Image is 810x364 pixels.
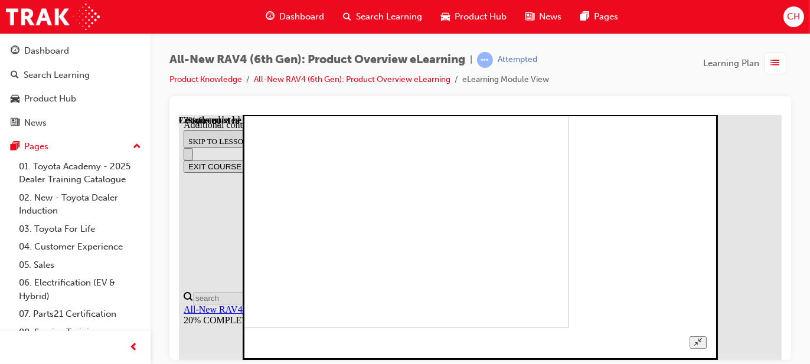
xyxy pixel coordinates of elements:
[14,274,146,305] a: 06. Electrification (EV & Hybrid)
[5,64,146,86] a: Search Learning
[11,142,19,152] span: pages-icon
[24,116,47,130] div: News
[432,5,516,29] a: car-iconProduct Hub
[477,52,493,68] span: learningRecordVerb_ATTEMPT-icon
[130,340,139,355] span: prev-icon
[580,9,589,24] span: pages-icon
[470,53,472,67] span: |
[14,256,146,274] a: 05. Sales
[5,88,146,110] a: Product Hub
[14,158,146,189] a: 01. Toyota Academy - 2025 Dealer Training Catalogue
[539,10,561,24] span: News
[511,221,528,234] button: Unzoom image
[5,40,146,62] a: Dashboard
[343,9,351,24] span: search-icon
[133,139,141,155] span: up-icon
[5,112,146,134] a: News
[254,74,450,84] a: All-New RAV4 (6th Gen): Product Overview eLearning
[5,136,146,158] button: Pages
[11,70,19,81] span: search-icon
[11,46,19,57] span: guage-icon
[703,57,759,70] span: Learning Plan
[703,52,791,74] button: Learning Plan
[24,92,76,106] div: Product Hub
[6,4,100,30] img: Trak
[14,220,146,238] a: 03. Toyota For Life
[571,5,628,29] a: pages-iconPages
[179,115,782,360] iframe: To enrich screen reader interactions, please activate Accessibility in Grammarly extension settings
[356,10,422,24] span: Search Learning
[516,5,571,29] a: news-iconNews
[24,44,69,58] div: Dashboard
[525,9,534,24] span: news-icon
[441,9,450,24] span: car-icon
[24,140,48,153] div: Pages
[169,53,465,67] span: All-New RAV4 (6th Gen): Product Overview eLearning
[455,10,507,24] span: Product Hub
[169,74,242,84] a: Product Knowledge
[266,9,275,24] span: guage-icon
[24,68,90,82] div: Search Learning
[256,5,334,29] a: guage-iconDashboard
[498,54,537,65] div: Attempted
[279,10,324,24] span: Dashboard
[594,10,618,24] span: Pages
[11,94,19,104] span: car-icon
[14,305,146,323] a: 07. Parts21 Certification
[14,189,146,220] a: 02. New - Toyota Dealer Induction
[11,118,19,129] span: news-icon
[771,56,780,71] span: list-icon
[783,6,804,27] button: CH
[14,323,146,342] a: 08. Service Training
[5,38,146,136] button: DashboardSearch LearningProduct HubNews
[787,10,800,24] span: CH
[14,238,146,256] a: 04. Customer Experience
[462,73,549,87] li: eLearning Module View
[334,5,432,29] a: search-iconSearch Learning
